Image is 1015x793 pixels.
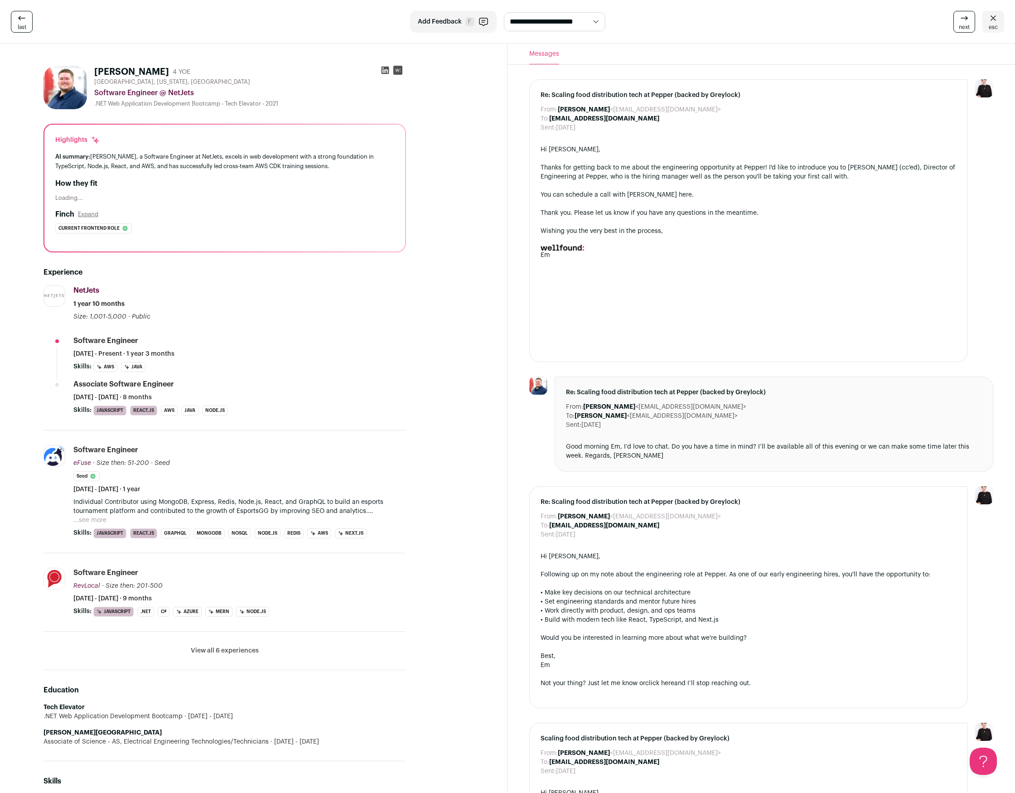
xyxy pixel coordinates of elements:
b: [PERSON_NAME] [575,413,627,419]
b: [EMAIL_ADDRESS][DOMAIN_NAME] [549,759,659,765]
li: AWS [93,362,117,372]
div: Wishing you the very best in the process, [541,227,957,236]
dt: Sent: [541,530,556,539]
h2: How they fit [55,178,394,189]
dd: [DATE] [581,421,601,430]
div: Em [541,251,957,260]
span: [DATE] - [DATE] [269,737,319,746]
span: NetJets [73,287,99,294]
li: JavaScript [93,607,134,617]
dt: From: [541,512,558,521]
dd: <[EMAIL_ADDRESS][DOMAIN_NAME]> [558,105,721,114]
span: · Size then: 51-200 [93,460,149,466]
div: Thanks for getting back to me about the engineering opportunity at Pepper! I'd like to introduce ... [541,163,957,181]
b: [EMAIL_ADDRESS][DOMAIN_NAME] [549,116,659,122]
li: .NET [137,607,154,617]
span: eFuse [73,460,91,466]
span: F [465,17,474,26]
dd: [DATE] [556,530,575,539]
div: Em [541,661,957,670]
button: View all 6 experiences [191,646,259,655]
span: AI summary: [55,154,90,160]
div: .NET Web Application Development Bootcamp [43,712,406,721]
div: Associate of Science - AS, Electrical Engineering Technologies/Technicians [43,737,406,746]
b: [PERSON_NAME] [583,404,635,410]
button: Add Feedback F [410,11,497,33]
li: React.js [130,406,157,416]
h2: Education [43,685,406,696]
span: Current frontend role [58,224,120,233]
div: Good morning Em, I’d love to chat. Do you have a time in mind? I’ll be available all of this even... [566,442,982,460]
dd: [DATE] [556,767,575,776]
h2: Skills [43,776,406,787]
button: ...see more [73,516,106,525]
dt: Sent: [541,123,556,132]
div: Software Engineer [73,445,138,455]
span: Re: Scaling food distribution tech at Pepper (backed by Greylock) [566,388,982,397]
img: AD_4nXd8mXtZXxLy6BW5oWOQUNxoLssU3evVOmElcTYOe9Q6vZR7bHgrarcpre-H0wWTlvQlXrfX4cJrmfo1PaFpYlo0O_KYH... [541,245,584,251]
a: esc [982,11,1004,33]
img: db9dc30fbf8a32613ee18dbab49383544b1f0d19c6219eefc9237c80e642032f.jpg [44,294,65,298]
li: Java [121,362,145,372]
span: 1 year 10 months [73,300,125,309]
li: JavaScript [93,528,126,538]
dt: Sent: [566,421,581,430]
li: Next.js [335,528,367,538]
span: Skills: [73,607,92,616]
img: c8dd9758790dd301d64d354cad2690e763126e0b5afaddcdba600c9e04cbe5b1.jpg [529,377,547,395]
li: JavaScript [93,406,126,416]
li: C# [158,607,169,617]
div: Hi [PERSON_NAME], [541,145,957,154]
a: click here [645,680,674,687]
li: AWS [307,528,331,538]
b: [PERSON_NAME] [558,750,610,756]
div: Not your thing? Just let me know or and I’ll stop reaching out. [541,679,957,688]
b: [EMAIL_ADDRESS][DOMAIN_NAME] [549,522,659,529]
span: [DATE] - [DATE] [183,712,233,721]
div: Software Engineer [73,336,138,346]
span: next [959,24,970,31]
button: Expand [78,211,98,218]
div: • Build with modern tech like React, TypeScript, and Next.js [541,615,957,624]
span: Skills: [73,362,92,371]
span: [DATE] - [DATE] · 1 year [73,485,140,494]
dd: <[EMAIL_ADDRESS][DOMAIN_NAME]> [558,512,721,521]
span: [GEOGRAPHIC_DATA], [US_STATE], [GEOGRAPHIC_DATA] [94,78,250,86]
span: [DATE] - Present · 1 year 3 months [73,349,174,358]
dt: From: [541,105,558,114]
div: 4 YOE [173,68,190,77]
span: Re: Scaling food distribution tech at Pepper (backed by Greylock) [541,91,957,100]
h2: Finch [55,209,74,220]
a: last [11,11,33,33]
div: Software Engineer [73,568,138,578]
span: · [128,312,130,321]
div: Following up on my note about the engineering role at Pepper. As one of our early engineering hir... [541,570,957,579]
li: Java [181,406,198,416]
span: Skills: [73,406,92,415]
li: GraphQL [161,528,190,538]
dd: <[EMAIL_ADDRESS][DOMAIN_NAME]> [583,402,746,411]
dt: To: [541,521,549,530]
div: .NET Web Application Development Bootcamp - Tech Elevator - 2021 [94,100,406,107]
span: last [18,24,26,31]
li: React.js [130,528,157,538]
div: • Work directly with product, design, and ops teams [541,606,957,615]
strong: Tech Elevator [43,704,85,711]
div: Associate Software Engineer [73,379,174,389]
li: MongoDB [193,528,225,538]
iframe: Help Scout Beacon - Open [970,748,997,775]
div: [PERSON_NAME], a Software Engineer at NetJets, excels in web development with a strong foundation... [55,152,394,171]
div: Software Engineer @ NetJets [94,87,406,98]
div: Thank you. Please let us know if you have any questions in the meantime. [541,208,957,218]
span: [DATE] - [DATE] · 9 months [73,594,152,603]
b: [PERSON_NAME] [558,513,610,520]
div: • Set engineering standards and mentor future hires [541,597,957,606]
div: Would you be interested in learning more about what we're building? [541,633,957,643]
dt: From: [541,749,558,758]
li: Azure [173,607,202,617]
span: esc [989,24,998,31]
div: • Make key decisions on our technical architecture [541,588,957,597]
li: MERN [205,607,232,617]
a: You can schedule a call with [PERSON_NAME] here. [541,192,694,198]
dd: [DATE] [556,123,575,132]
